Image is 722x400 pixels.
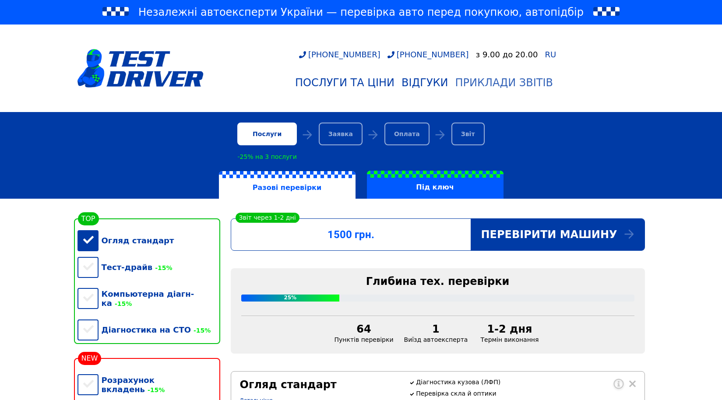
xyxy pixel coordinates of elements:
[112,300,132,307] span: -15%
[404,323,468,335] div: 1
[241,295,340,302] div: 25%
[455,77,553,89] div: Приклади звітів
[451,123,485,145] div: Звіт
[77,281,220,316] div: Компьютерна діагн-ка
[387,50,469,59] a: [PHONE_NUMBER]
[77,316,220,343] div: Діагностика на СТО
[240,379,399,391] div: Огляд стандарт
[77,28,204,109] a: logotype@3x
[292,73,398,92] a: Послуги та Ціни
[231,228,471,241] div: 1500 грн.
[473,323,546,343] div: Термін виконання
[145,386,165,393] span: -15%
[402,77,448,89] div: Відгуки
[416,379,635,386] p: Діагностика кузова (ЛФП)
[299,50,380,59] a: [PHONE_NUMBER]
[452,73,556,92] a: Приклади звітів
[384,123,430,145] div: Оплата
[152,264,172,271] span: -15%
[398,73,452,92] a: Відгуки
[241,275,634,288] div: Глибина тех. перевірки
[138,5,584,19] span: Незалежні автоексперти України — перевірка авто перед покупкою, автопідбір
[399,323,473,343] div: Виїзд автоексперта
[545,51,556,59] a: RU
[237,123,296,145] div: Послуги
[367,171,504,199] label: Під ключ
[545,50,556,59] span: RU
[335,323,394,335] div: 64
[416,390,635,397] p: Перевірка скла й оптики
[295,77,394,89] div: Послуги та Ціни
[476,50,538,59] div: з 9.00 до 20.00
[329,323,399,343] div: Пунктів перевірки
[77,227,220,254] div: Огляд стандарт
[237,153,296,160] div: -25% на 3 послуги
[219,171,356,199] label: Разові перевірки
[77,49,204,88] img: logotype@3x
[478,323,541,335] div: 1-2 дня
[319,123,363,145] div: Заявка
[361,171,509,199] a: Під ключ
[191,327,211,334] span: -15%
[471,219,645,250] div: Перевірити машину
[77,254,220,281] div: Тест-драйв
